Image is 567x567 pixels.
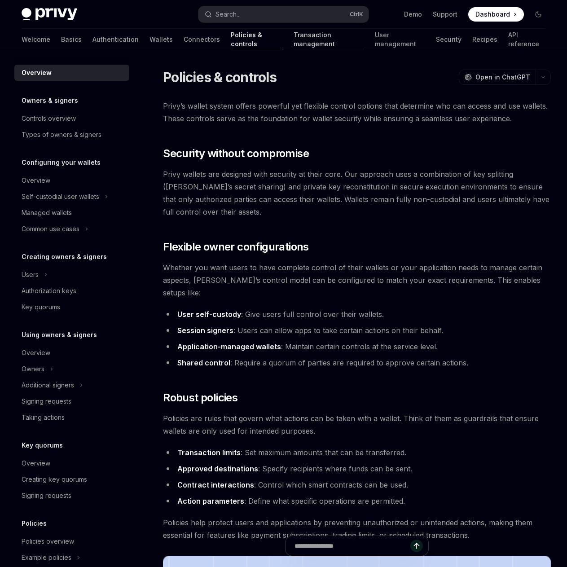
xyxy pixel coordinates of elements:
[177,448,241,457] strong: Transaction limits
[508,29,545,50] a: API reference
[22,552,71,563] div: Example policies
[163,340,551,353] li: : Maintain certain controls at the service level.
[22,67,52,78] div: Overview
[436,29,462,50] a: Security
[22,302,60,312] div: Key quorums
[22,440,63,451] h5: Key quorums
[163,462,551,475] li: : Specify recipients where funds can be sent.
[92,29,139,50] a: Authentication
[14,127,129,143] a: Types of owners & signers
[468,7,524,22] a: Dashboard
[22,224,79,234] div: Common use cases
[14,65,129,81] a: Overview
[177,480,254,489] strong: Contract interactions
[475,10,510,19] span: Dashboard
[177,342,281,351] strong: Application-managed wallets
[149,29,173,50] a: Wallets
[198,6,368,22] button: Search...CtrlK
[14,409,129,426] a: Taking actions
[22,330,97,340] h5: Using owners & signers
[163,495,551,507] li: : Define what specific operations are permitted.
[404,10,422,19] a: Demo
[14,455,129,471] a: Overview
[22,191,99,202] div: Self-custodial user wallets
[177,358,230,367] strong: Shared control
[231,29,283,50] a: Policies & controls
[14,533,129,549] a: Policies overview
[177,326,233,335] strong: Session signers
[22,458,50,469] div: Overview
[184,29,220,50] a: Connectors
[22,129,101,140] div: Types of owners & signers
[14,172,129,189] a: Overview
[14,393,129,409] a: Signing requests
[22,29,50,50] a: Welcome
[22,286,76,296] div: Authorization keys
[472,29,497,50] a: Recipes
[163,391,237,405] span: Robust policies
[163,324,551,337] li: : Users can allow apps to take certain actions on their behalf.
[375,29,425,50] a: User management
[22,157,101,168] h5: Configuring your wallets
[22,518,47,529] h5: Policies
[22,536,74,547] div: Policies overview
[433,10,457,19] a: Support
[22,269,39,280] div: Users
[22,8,77,21] img: dark logo
[177,310,241,319] strong: User self-custody
[163,308,551,321] li: : Give users full control over their wallets.
[459,70,536,85] button: Open in ChatGPT
[350,11,363,18] span: Ctrl K
[177,464,258,473] strong: Approved destinations
[22,207,72,218] div: Managed wallets
[22,95,78,106] h5: Owners & signers
[22,474,87,485] div: Creating key quorums
[22,396,71,407] div: Signing requests
[22,347,50,358] div: Overview
[163,69,277,85] h1: Policies & controls
[22,490,71,501] div: Signing requests
[14,283,129,299] a: Authorization keys
[22,380,74,391] div: Additional signers
[14,205,129,221] a: Managed wallets
[163,479,551,491] li: : Control which smart contracts can be used.
[163,356,551,369] li: : Require a quorum of parties are required to approve certain actions.
[177,497,244,505] strong: Action parameters
[163,446,551,459] li: : Set maximum amounts that can be transferred.
[61,29,82,50] a: Basics
[22,412,65,423] div: Taking actions
[22,364,44,374] div: Owners
[14,488,129,504] a: Signing requests
[163,146,309,161] span: Security without compromise
[410,540,423,552] button: Send message
[163,168,551,218] span: Privy wallets are designed with security at their core. Our approach uses a combination of key sp...
[163,240,309,254] span: Flexible owner configurations
[531,7,545,22] button: Toggle dark mode
[14,299,129,315] a: Key quorums
[163,412,551,437] span: Policies are rules that govern what actions can be taken with a wallet. Think of them as guardrai...
[22,113,76,124] div: Controls overview
[22,251,107,262] h5: Creating owners & signers
[14,110,129,127] a: Controls overview
[14,345,129,361] a: Overview
[163,261,551,299] span: Whether you want users to have complete control of their wallets or your application needs to man...
[215,9,241,20] div: Search...
[22,175,50,186] div: Overview
[163,516,551,541] span: Policies help protect users and applications by preventing unauthorized or unintended actions, ma...
[475,73,530,82] span: Open in ChatGPT
[14,471,129,488] a: Creating key quorums
[163,100,551,125] span: Privy’s wallet system offers powerful yet flexible control options that determine who can access ...
[294,29,364,50] a: Transaction management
